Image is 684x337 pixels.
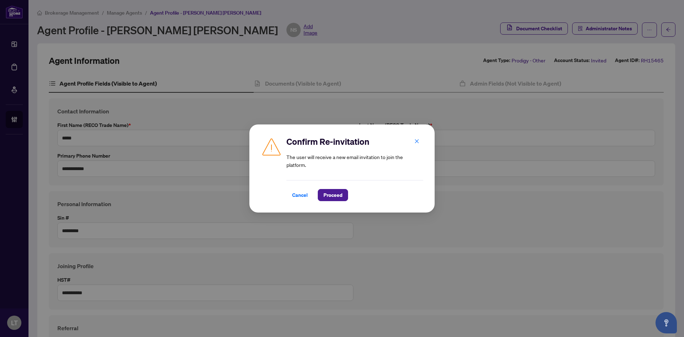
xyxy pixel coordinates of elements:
[323,189,342,201] span: Proceed
[414,139,419,144] span: close
[261,136,282,157] img: Caution Icon
[292,189,308,201] span: Cancel
[286,189,313,201] button: Cancel
[286,136,423,147] h2: Confirm Re-invitation
[655,312,677,333] button: Open asap
[286,153,423,169] article: The user will receive a new email invitation to join the platform.
[318,189,348,201] button: Proceed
